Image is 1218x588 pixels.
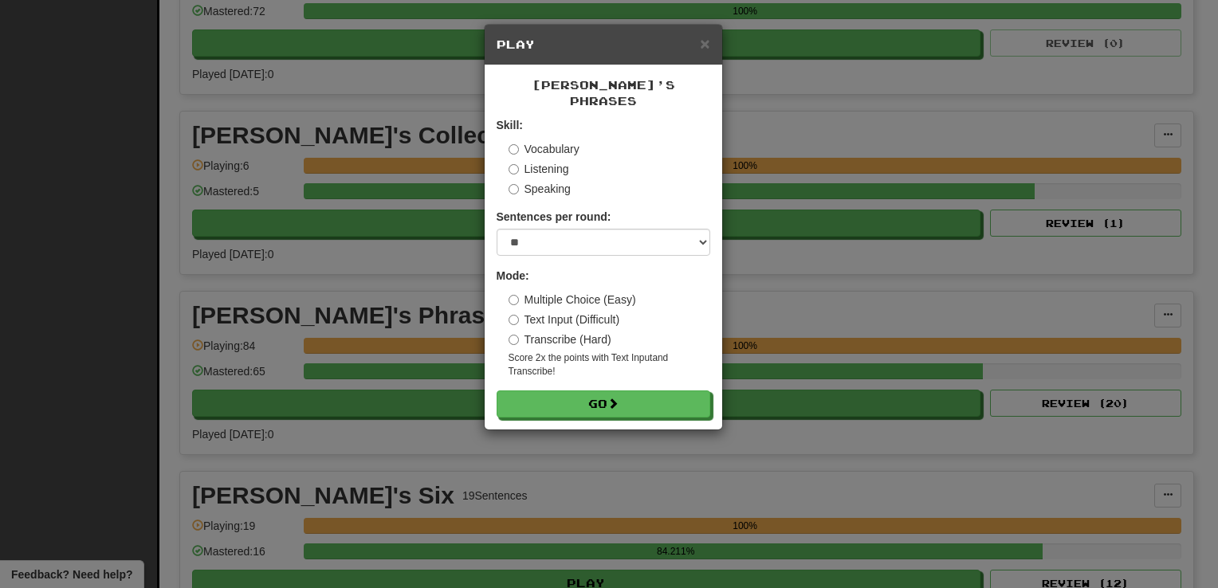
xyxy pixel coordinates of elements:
[509,331,611,347] label: Transcribe (Hard)
[497,119,523,131] strong: Skill:
[509,295,519,305] input: Multiple Choice (Easy)
[509,161,569,177] label: Listening
[509,315,519,325] input: Text Input (Difficult)
[509,144,519,155] input: Vocabulary
[509,335,519,345] input: Transcribe (Hard)
[509,292,636,308] label: Multiple Choice (Easy)
[509,164,519,174] input: Listening
[509,184,519,194] input: Speaking
[509,181,571,197] label: Speaking
[532,78,675,108] span: [PERSON_NAME]'s Phrases
[700,34,709,53] span: ×
[497,390,710,417] button: Go
[509,141,580,157] label: Vocabulary
[497,37,710,53] h5: Play
[700,35,709,52] button: Close
[497,209,611,225] label: Sentences per round:
[497,269,529,282] strong: Mode:
[509,312,620,327] label: Text Input (Difficult)
[509,351,710,378] small: Score 2x the points with Text Input and Transcribe !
